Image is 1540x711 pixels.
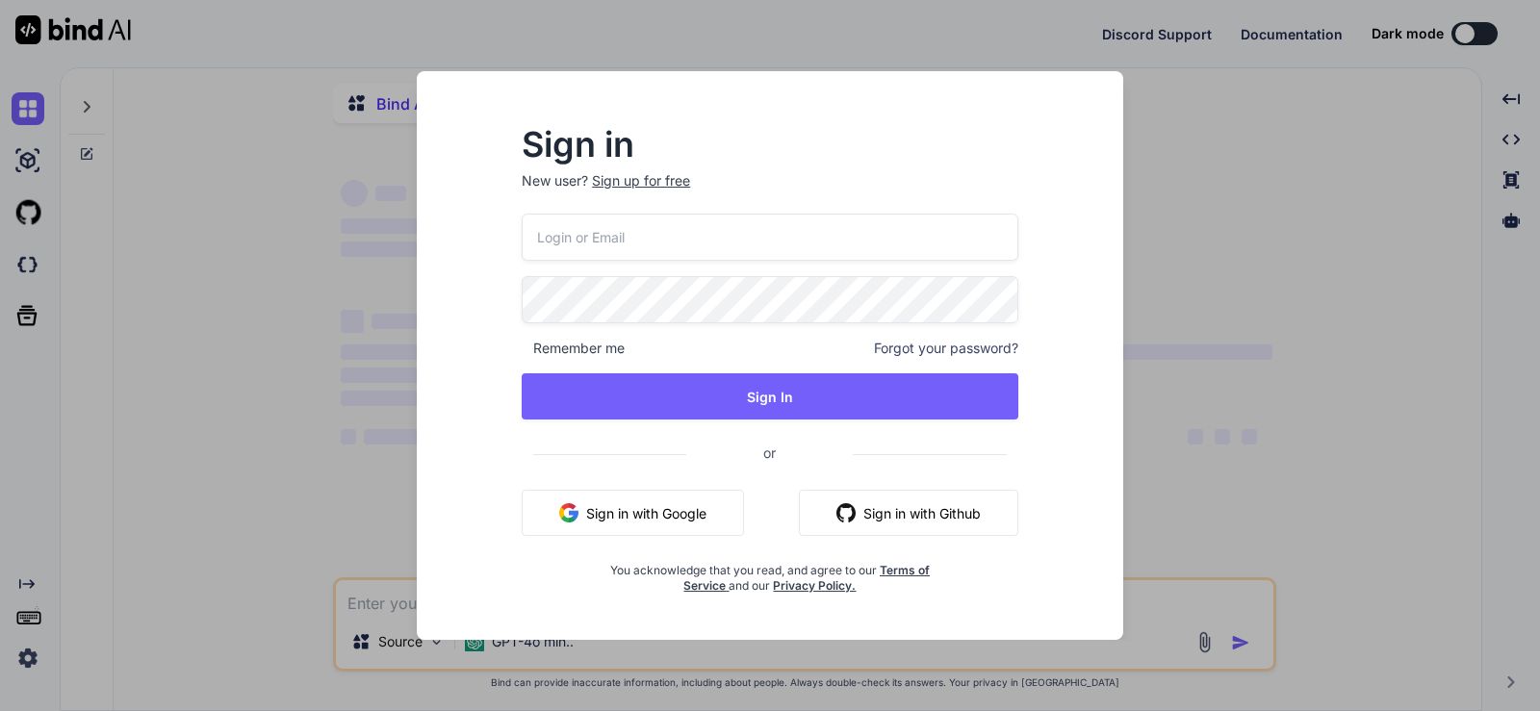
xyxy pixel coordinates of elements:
button: Sign in with Google [522,490,744,536]
div: Sign up for free [592,171,690,190]
input: Login or Email [522,214,1018,261]
a: Terms of Service [683,563,930,593]
img: github [836,503,856,522]
button: Sign in with Github [799,490,1018,536]
img: google [559,503,578,522]
div: You acknowledge that you read, and agree to our and our [604,551,936,594]
a: Privacy Policy. [773,578,856,593]
button: Sign In [522,373,1018,419]
span: Remember me [522,339,625,358]
h2: Sign in [522,129,1018,160]
span: Forgot your password? [874,339,1018,358]
p: New user? [522,171,1018,214]
span: or [686,429,853,476]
